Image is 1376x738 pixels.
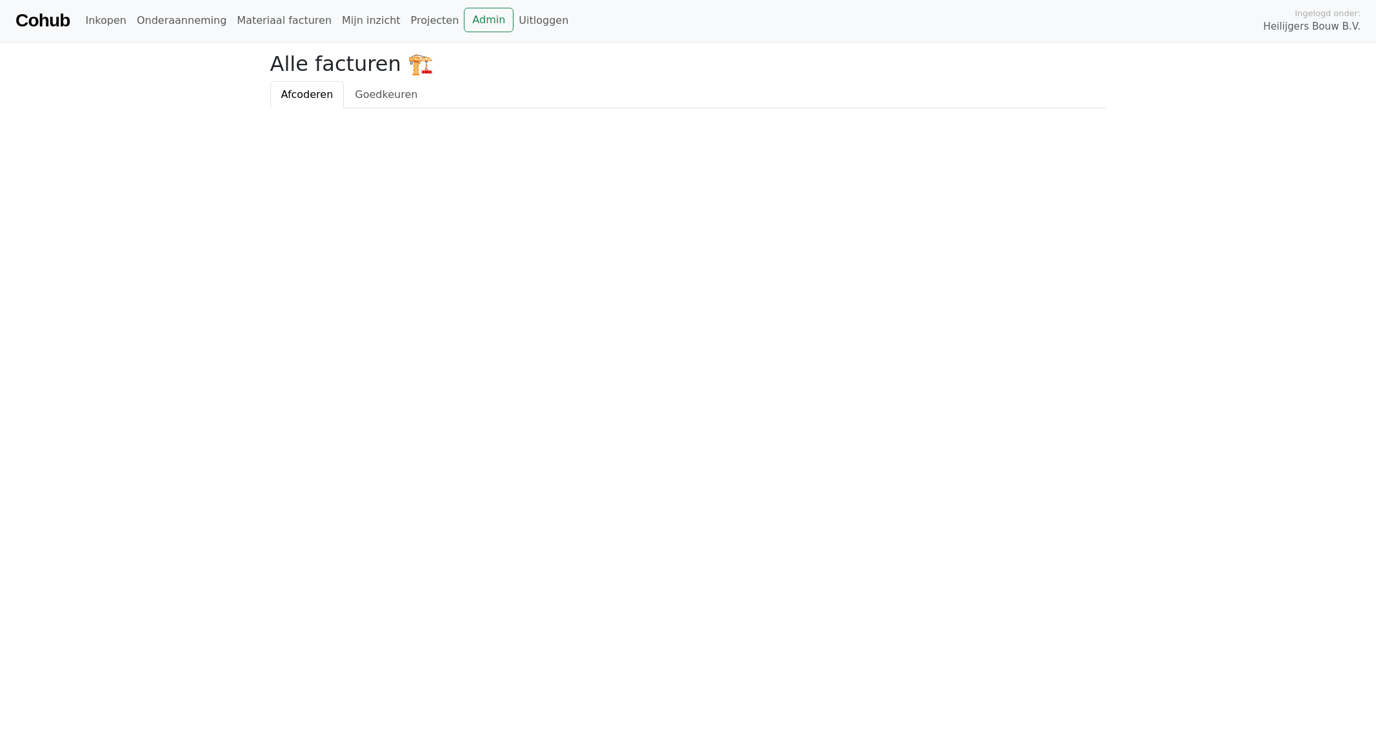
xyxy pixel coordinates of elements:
a: Cohub [15,5,70,36]
a: Afcoderen [270,81,344,108]
a: Projecten [406,8,464,34]
a: Inkopen [80,8,131,34]
span: Ingelogd onder: [1295,7,1361,19]
a: Onderaanneming [132,8,232,34]
a: Goedkeuren [344,81,428,108]
span: Heilijgers Bouw B.V. [1263,19,1361,34]
a: Mijn inzicht [337,8,406,34]
a: Uitloggen [514,8,573,34]
a: Materiaal facturen [232,8,337,34]
h2: Alle facturen 🏗️ [270,52,1106,76]
span: Afcoderen [281,88,334,101]
a: Admin [464,8,514,32]
span: Goedkeuren [355,88,417,101]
